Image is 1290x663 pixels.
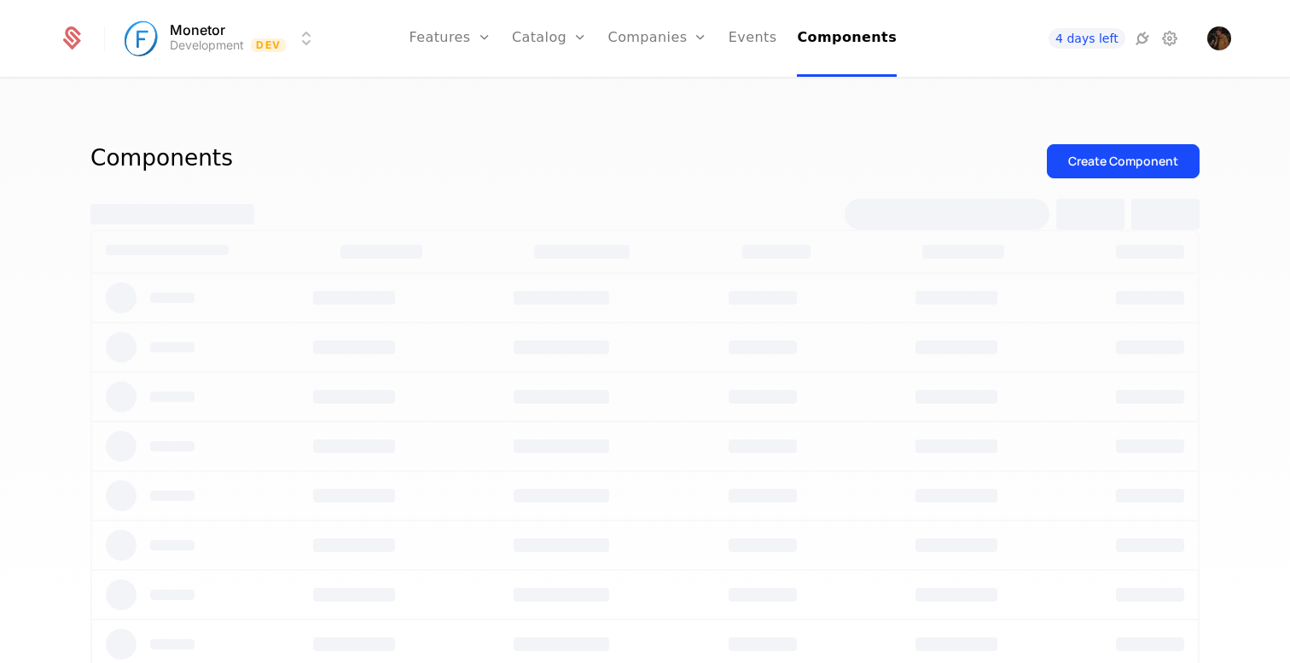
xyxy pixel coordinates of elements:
div: Components [90,144,233,178]
button: Open user button [1207,26,1231,50]
div: Create Component [1068,153,1178,170]
img: Monetor [120,18,161,59]
a: 4 days left [1049,28,1125,49]
a: Integrations [1132,28,1153,49]
span: Monetor [170,23,225,37]
span: Dev [251,38,286,52]
div: Development [170,37,244,54]
button: Create Component [1047,144,1200,178]
a: Settings [1159,28,1180,49]
button: Select environment [125,20,317,57]
img: Ryan Bakker [1207,26,1231,50]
